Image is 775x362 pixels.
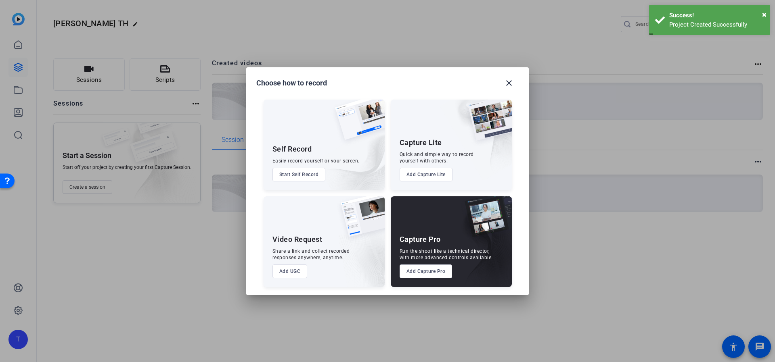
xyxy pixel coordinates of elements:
div: Share a link and collect recorded responses anywhere, anytime. [272,248,350,261]
button: Add UGC [272,264,308,278]
div: Project Created Successfully [669,20,764,29]
div: Quick and simple way to record yourself with others. [400,151,474,164]
div: Success! [669,11,764,20]
button: Start Self Record [272,168,326,181]
img: embarkstudio-capture-lite.png [440,100,512,180]
img: embarkstudio-self-record.png [314,117,385,190]
mat-icon: close [504,78,514,88]
img: capture-pro.png [459,196,512,245]
h1: Choose how to record [256,78,327,88]
div: Run the shoot like a technical director, with more advanced controls available. [400,248,493,261]
button: Close [762,8,767,21]
img: self-record.png [329,100,385,148]
div: Video Request [272,235,323,244]
span: × [762,10,767,19]
img: capture-lite.png [462,100,512,149]
button: Add Capture Pro [400,264,452,278]
img: embarkstudio-capture-pro.png [452,206,512,287]
div: Capture Lite [400,138,442,148]
img: embarkstudio-ugc-content.png [338,221,385,287]
div: Capture Pro [400,235,441,244]
img: ugc-content.png [335,196,385,245]
div: Self Record [272,144,312,154]
button: Add Capture Lite [400,168,452,181]
div: Easily record yourself or your screen. [272,158,360,164]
